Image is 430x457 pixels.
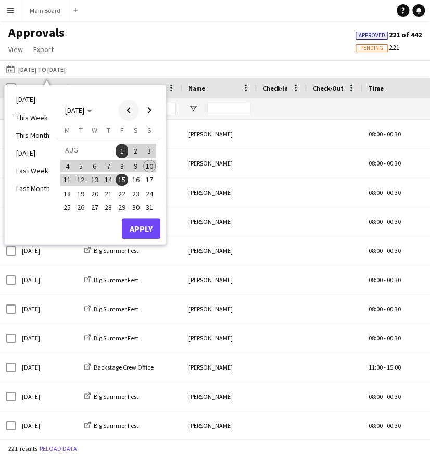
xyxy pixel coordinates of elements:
[384,188,386,196] span: -
[182,120,257,148] div: [PERSON_NAME]
[369,392,383,400] span: 08:00
[10,180,56,197] li: Last Month
[369,305,383,313] span: 08:00
[22,84,36,92] span: Date
[10,162,56,180] li: Last Week
[84,84,111,92] span: Job Title
[384,159,386,167] span: -
[356,43,400,52] span: 221
[384,276,386,284] span: -
[60,173,74,186] button: 11-08-2025
[387,247,401,255] span: 00:30
[387,188,401,196] span: 00:30
[4,63,68,75] button: [DATE] to [DATE]
[37,443,79,454] button: Reload data
[359,32,385,39] span: Approved
[143,187,156,200] button: 24-08-2025
[4,43,27,56] a: View
[182,207,257,236] div: [PERSON_NAME]
[129,159,142,173] button: 09-08-2025
[75,174,87,186] span: 12
[102,187,115,200] span: 21
[116,187,128,200] span: 22
[106,125,110,135] span: T
[143,187,156,200] span: 24
[84,276,138,284] a: Big Summer Fest
[75,201,87,213] span: 26
[75,187,87,200] span: 19
[16,324,78,352] div: [DATE]
[33,45,54,54] span: Export
[122,218,160,239] button: Apply
[130,187,142,200] span: 23
[369,276,383,284] span: 08:00
[387,218,401,225] span: 00:30
[74,159,87,173] button: 05-08-2025
[88,200,102,214] button: 27-08-2025
[130,201,142,213] span: 30
[102,200,115,214] button: 28-08-2025
[61,187,73,200] span: 18
[92,125,97,135] span: W
[84,305,138,313] a: Big Summer Fest
[118,100,139,121] button: Previous month
[387,392,401,400] span: 00:30
[102,187,115,200] button: 21-08-2025
[384,422,386,429] span: -
[182,265,257,294] div: [PERSON_NAME]
[143,174,156,186] span: 17
[182,295,257,323] div: [PERSON_NAME]
[102,173,115,186] button: 14-08-2025
[313,84,344,92] span: Check-Out
[88,201,101,213] span: 27
[143,173,156,186] button: 17-08-2025
[74,187,87,200] button: 19-08-2025
[130,174,142,186] span: 16
[182,411,257,440] div: [PERSON_NAME]
[60,159,74,173] button: 04-08-2025
[94,305,138,313] span: Big Summer Fest
[94,422,138,429] span: Big Summer Fest
[115,173,129,186] button: 15-08-2025
[384,392,386,400] span: -
[94,363,154,371] span: Backstage Crew Office
[384,363,386,371] span: -
[115,187,129,200] button: 22-08-2025
[387,276,401,284] span: 00:30
[129,173,142,186] button: 16-08-2025
[134,125,138,135] span: S
[16,382,78,411] div: [DATE]
[115,159,129,173] button: 08-08-2025
[16,236,78,265] div: [DATE]
[60,200,74,214] button: 25-08-2025
[387,334,401,342] span: 00:30
[356,30,422,40] span: 221 of 442
[369,218,383,225] span: 08:00
[102,160,115,172] span: 7
[384,218,386,225] span: -
[102,159,115,173] button: 07-08-2025
[263,84,288,92] span: Check-In
[188,84,205,92] span: Name
[369,159,383,167] span: 08:00
[182,324,257,352] div: [PERSON_NAME]
[143,143,156,159] button: 03-08-2025
[102,174,115,186] span: 14
[384,334,386,342] span: -
[143,159,156,173] button: 10-08-2025
[116,160,128,172] span: 8
[369,334,383,342] span: 08:00
[16,295,78,323] div: [DATE]
[94,247,138,255] span: Big Summer Fest
[147,125,151,135] span: S
[188,104,198,113] button: Open Filter Menu
[115,200,129,214] button: 29-08-2025
[74,200,87,214] button: 26-08-2025
[120,125,124,135] span: F
[143,144,156,158] span: 3
[10,91,56,108] li: [DATE]
[369,188,383,196] span: 08:00
[116,174,128,186] span: 15
[369,422,383,429] span: 08:00
[143,160,156,172] span: 10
